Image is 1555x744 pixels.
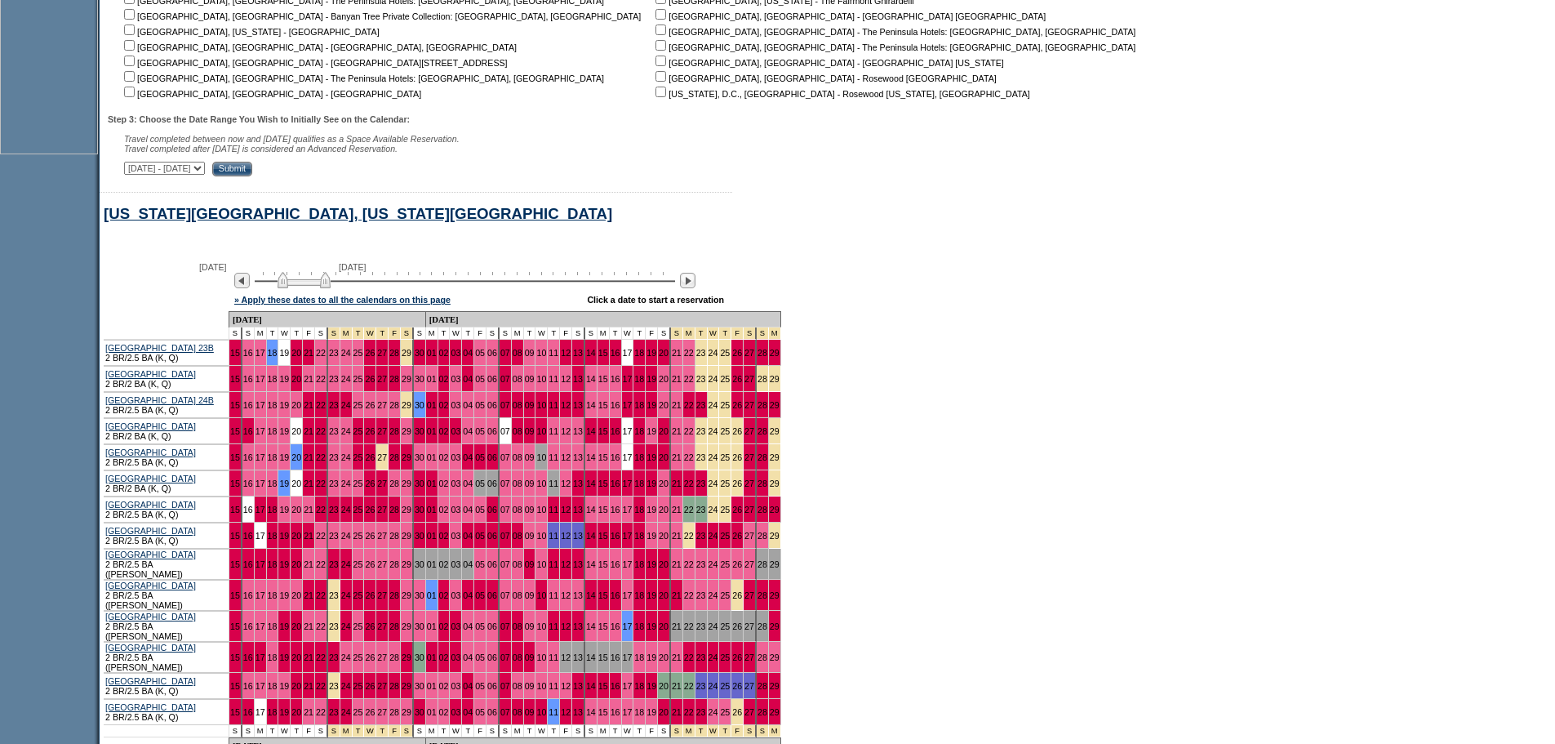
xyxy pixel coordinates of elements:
[316,400,326,410] a: 22
[316,426,326,436] a: 22
[672,452,682,462] a: 21
[389,452,399,462] a: 28
[389,348,399,358] a: 28
[586,348,596,358] a: 14
[684,426,694,436] a: 22
[230,479,240,488] a: 15
[234,295,451,305] a: » Apply these dates to all the calendars on this page
[696,400,706,410] a: 23
[304,426,313,436] a: 21
[427,400,437,410] a: 01
[279,479,289,488] a: 19
[316,479,326,488] a: 22
[720,452,730,462] a: 25
[341,348,351,358] a: 24
[353,505,363,515] a: 25
[549,479,558,488] a: 11
[646,452,656,462] a: 19
[659,348,669,358] a: 20
[365,400,375,410] a: 26
[255,479,265,488] a: 17
[230,374,240,384] a: 15
[105,421,196,431] a: [GEOGRAPHIC_DATA]
[732,348,742,358] a: 26
[536,400,546,410] a: 10
[230,400,240,410] a: 15
[365,374,375,384] a: 26
[720,348,730,358] a: 25
[758,374,767,384] a: 28
[353,452,363,462] a: 25
[105,474,196,483] a: [GEOGRAPHIC_DATA]
[513,479,522,488] a: 08
[623,452,633,462] a: 17
[463,400,473,410] a: 04
[561,479,571,488] a: 12
[672,348,682,358] a: 21
[255,400,265,410] a: 17
[684,479,694,488] a: 22
[549,374,558,384] a: 11
[634,479,644,488] a: 18
[573,452,583,462] a: 13
[377,479,387,488] a: 27
[634,452,644,462] a: 18
[353,426,363,436] a: 25
[268,452,278,462] a: 18
[105,500,196,510] a: [GEOGRAPHIC_DATA]
[377,505,387,515] a: 27
[732,374,742,384] a: 26
[291,452,301,462] a: 20
[586,374,596,384] a: 14
[709,452,718,462] a: 24
[770,426,780,436] a: 29
[536,374,546,384] a: 10
[513,426,522,436] a: 08
[709,479,718,488] a: 24
[243,479,253,488] a: 16
[487,479,497,488] a: 06
[536,452,546,462] a: 10
[329,400,339,410] a: 23
[634,348,644,358] a: 18
[212,162,252,176] input: Submit
[561,426,571,436] a: 12
[586,400,596,410] a: 14
[463,452,473,462] a: 04
[611,348,620,358] a: 16
[415,348,424,358] a: 30
[291,348,301,358] a: 20
[427,426,437,436] a: 01
[439,452,449,462] a: 02
[304,374,313,384] a: 21
[611,479,620,488] a: 16
[279,505,289,515] a: 19
[365,505,375,515] a: 26
[525,348,535,358] a: 09
[770,479,780,488] a: 29
[758,348,767,358] a: 28
[744,348,754,358] a: 27
[513,374,522,384] a: 08
[341,426,351,436] a: 24
[255,505,265,515] a: 17
[672,400,682,410] a: 21
[561,452,571,462] a: 12
[549,426,558,436] a: 11
[451,452,460,462] a: 03
[451,374,460,384] a: 03
[659,374,669,384] a: 20
[623,479,633,488] a: 17
[105,343,214,353] a: [GEOGRAPHIC_DATA] 23B
[377,374,387,384] a: 27
[732,426,742,436] a: 26
[291,479,301,488] a: 20
[353,374,363,384] a: 25
[291,400,301,410] a: 20
[104,205,612,222] a: [US_STATE][GEOGRAPHIC_DATA], [US_STATE][GEOGRAPHIC_DATA]
[341,400,351,410] a: 24
[243,452,253,462] a: 16
[389,426,399,436] a: 28
[304,479,313,488] a: 21
[672,374,682,384] a: 21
